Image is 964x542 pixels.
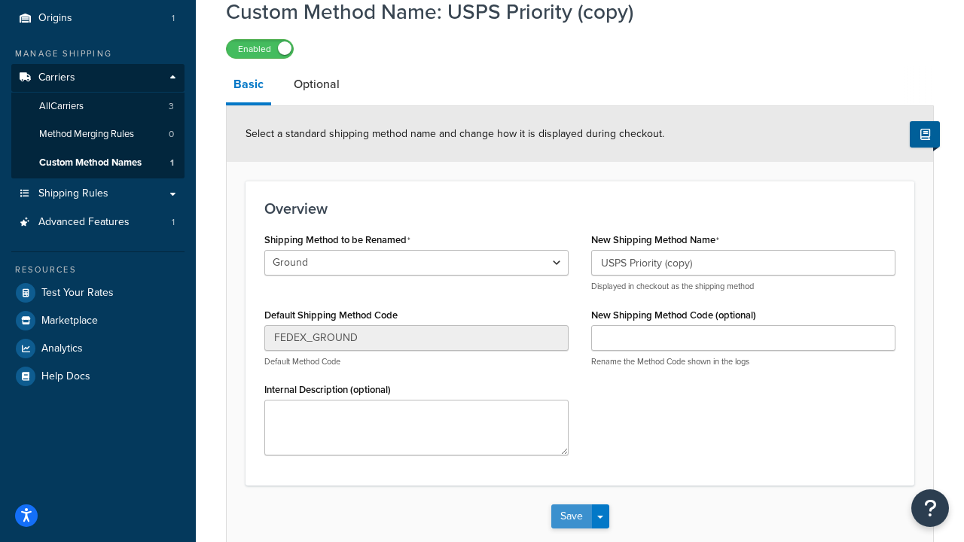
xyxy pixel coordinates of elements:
[11,120,185,148] li: Method Merging Rules
[11,279,185,306] a: Test Your Rates
[11,149,185,177] a: Custom Method Names1
[246,126,664,142] span: Select a standard shipping method name and change how it is displayed during checkout.
[38,187,108,200] span: Shipping Rules
[169,128,174,141] span: 0
[911,489,949,527] button: Open Resource Center
[11,307,185,334] a: Marketplace
[591,356,895,367] p: Rename the Method Code shown in the logs
[264,234,410,246] label: Shipping Method to be Renamed
[264,384,391,395] label: Internal Description (optional)
[11,93,185,120] a: AllCarriers3
[169,100,174,113] span: 3
[11,363,185,390] a: Help Docs
[11,5,185,32] a: Origins1
[227,40,293,58] label: Enabled
[39,128,134,141] span: Method Merging Rules
[38,12,72,25] span: Origins
[172,216,175,229] span: 1
[41,343,83,355] span: Analytics
[41,370,90,383] span: Help Docs
[41,315,98,327] span: Marketplace
[11,263,185,276] div: Resources
[39,100,84,113] span: All Carriers
[11,335,185,362] a: Analytics
[591,234,719,246] label: New Shipping Method Name
[264,356,569,367] p: Default Method Code
[11,5,185,32] li: Origins
[591,309,756,321] label: New Shipping Method Code (optional)
[551,504,592,528] button: Save
[11,64,185,92] a: Carriers
[11,47,185,60] div: Manage Shipping
[11,180,185,208] a: Shipping Rules
[264,200,895,217] h3: Overview
[11,120,185,148] a: Method Merging Rules0
[910,121,940,148] button: Show Help Docs
[38,72,75,84] span: Carriers
[11,64,185,178] li: Carriers
[170,157,174,169] span: 1
[11,209,185,236] li: Advanced Features
[264,309,398,321] label: Default Shipping Method Code
[11,149,185,177] li: Custom Method Names
[172,12,175,25] span: 1
[591,281,895,292] p: Displayed in checkout as the shipping method
[226,66,271,105] a: Basic
[11,209,185,236] a: Advanced Features1
[39,157,142,169] span: Custom Method Names
[38,216,130,229] span: Advanced Features
[41,287,114,300] span: Test Your Rates
[286,66,347,102] a: Optional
